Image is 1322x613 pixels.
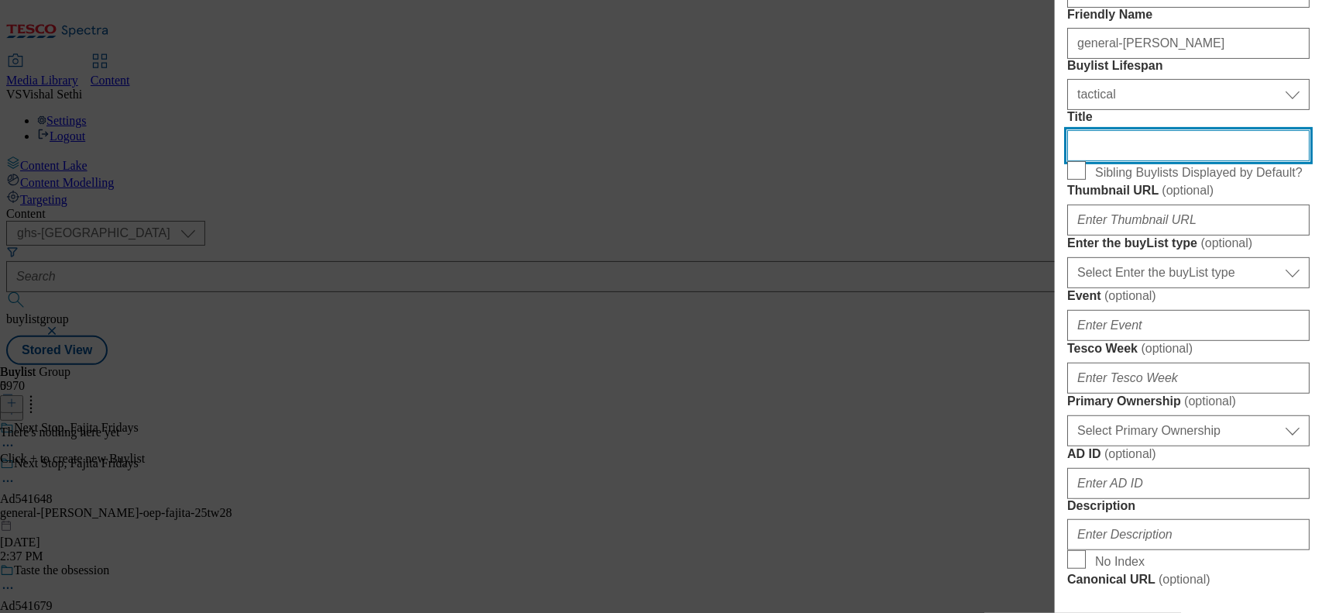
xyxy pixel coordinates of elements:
span: ( optional ) [1200,236,1252,250]
label: Buylist Lifespan [1067,59,1310,73]
label: AD ID [1067,446,1310,462]
label: Title [1067,110,1310,124]
label: Event [1067,288,1310,304]
span: Sibling Buylists Displayed by Default? [1095,166,1303,180]
span: ( optional ) [1162,184,1214,197]
label: Description [1067,499,1310,513]
label: Friendly Name [1067,8,1310,22]
input: Enter Event [1067,310,1310,341]
span: No Index [1095,555,1145,569]
label: Primary Ownership [1067,394,1310,409]
span: ( optional ) [1184,394,1236,408]
label: Enter the buyList type [1067,236,1310,251]
input: Enter Thumbnail URL [1067,205,1310,236]
label: Canonical URL [1067,572,1310,587]
span: ( optional ) [1159,573,1210,586]
span: ( optional ) [1141,342,1193,355]
input: Enter AD ID [1067,468,1310,499]
input: Enter Friendly Name [1067,28,1310,59]
input: Enter Title [1067,130,1310,161]
span: ( optional ) [1104,447,1156,460]
span: ( optional ) [1104,289,1156,302]
label: Thumbnail URL [1067,183,1310,198]
label: Tesco Week [1067,341,1310,356]
input: Enter Tesco Week [1067,363,1310,394]
input: Enter Description [1067,519,1310,550]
